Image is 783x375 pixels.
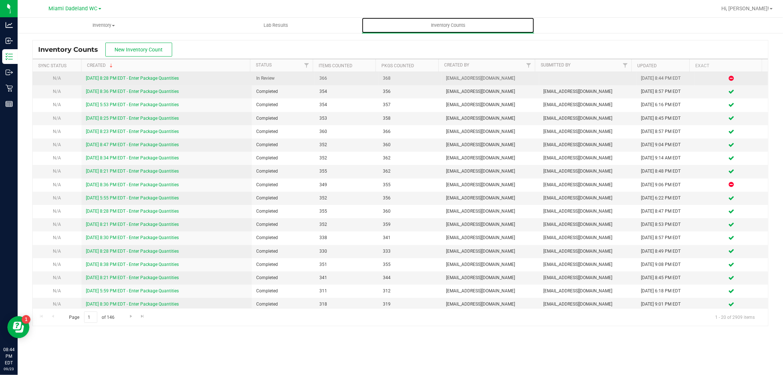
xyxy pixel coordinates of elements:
span: [EMAIL_ADDRESS][DOMAIN_NAME] [544,181,632,188]
a: Inventory [18,18,190,33]
span: Completed [256,115,311,122]
span: [EMAIL_ADDRESS][DOMAIN_NAME] [544,221,632,228]
a: [DATE] 8:21 PM EDT - Enter Package Quantities [86,275,179,280]
span: 362 [383,155,437,162]
a: [DATE] 8:30 PM EDT - Enter Package Quantities [86,302,179,307]
span: [EMAIL_ADDRESS][DOMAIN_NAME] [446,274,534,281]
span: Completed [256,288,311,295]
span: 341 [319,274,374,281]
inline-svg: Retail [6,84,13,92]
div: [DATE] 8:47 PM EDT [641,208,690,215]
div: [DATE] 8:44 PM EDT [641,75,690,82]
span: Inventory [18,22,189,29]
span: N/A [53,195,61,201]
span: Inventory Counts [38,46,105,54]
span: [EMAIL_ADDRESS][DOMAIN_NAME] [544,155,632,162]
a: Created [87,63,114,68]
a: Filter [619,59,631,72]
span: [EMAIL_ADDRESS][DOMAIN_NAME] [446,115,534,122]
span: Inventory Counts [421,22,475,29]
span: N/A [53,182,61,187]
span: [EMAIL_ADDRESS][DOMAIN_NAME] [544,248,632,255]
span: 344 [383,274,437,281]
span: Completed [256,128,311,135]
a: [DATE] 5:53 PM EDT - Enter Package Quantities [86,102,179,107]
span: N/A [53,222,61,227]
span: 349 [319,181,374,188]
span: [EMAIL_ADDRESS][DOMAIN_NAME] [544,288,632,295]
a: Filter [301,59,313,72]
span: [EMAIL_ADDRESS][DOMAIN_NAME] [446,155,534,162]
span: [EMAIL_ADDRESS][DOMAIN_NAME] [446,128,534,135]
span: [EMAIL_ADDRESS][DOMAIN_NAME] [544,274,632,281]
span: 333 [383,248,437,255]
span: Completed [256,234,311,241]
span: [EMAIL_ADDRESS][DOMAIN_NAME] [446,75,534,82]
iframe: Resource center [7,316,29,338]
span: [EMAIL_ADDRESS][DOMAIN_NAME] [446,221,534,228]
span: N/A [53,302,61,307]
span: Completed [256,155,311,162]
inline-svg: Inventory [6,53,13,60]
span: 358 [383,115,437,122]
span: N/A [53,116,61,121]
span: [EMAIL_ADDRESS][DOMAIN_NAME] [446,248,534,255]
span: [EMAIL_ADDRESS][DOMAIN_NAME] [446,168,534,175]
a: Lab Results [190,18,362,33]
a: [DATE] 8:36 PM EDT - Enter Package Quantities [86,182,179,187]
span: Completed [256,88,311,95]
span: 360 [383,141,437,148]
span: 311 [319,288,374,295]
span: Completed [256,248,311,255]
span: 355 [383,261,437,268]
a: Sync Status [38,63,66,68]
span: 338 [319,234,374,241]
span: 318 [319,301,374,308]
span: 355 [319,168,374,175]
span: 1 - 20 of 2909 items [709,311,761,322]
inline-svg: Reports [6,100,13,108]
a: [DATE] 8:28 PM EDT - Enter Package Quantities [86,209,179,214]
div: [DATE] 8:49 PM EDT [641,248,690,255]
div: [DATE] 9:01 PM EDT [641,301,690,308]
a: Status [256,62,272,68]
span: New Inventory Count [115,47,163,53]
a: [DATE] 8:21 PM EDT - Enter Package Quantities [86,169,179,174]
span: Page of 146 [63,311,121,323]
span: Completed [256,195,311,202]
span: 341 [383,234,437,241]
span: [EMAIL_ADDRESS][DOMAIN_NAME] [544,115,632,122]
span: Completed [256,301,311,308]
span: N/A [53,249,61,254]
a: [DATE] 8:28 PM EDT - Enter Package Quantities [86,76,179,81]
span: N/A [53,262,61,267]
div: [DATE] 8:53 PM EDT [641,221,690,228]
th: Exact [689,59,762,72]
a: [DATE] 8:38 PM EDT - Enter Package Quantities [86,262,179,267]
a: [DATE] 5:55 PM EDT - Enter Package Quantities [86,195,179,201]
span: [EMAIL_ADDRESS][DOMAIN_NAME] [544,301,632,308]
span: Lab Results [254,22,298,29]
span: 352 [319,155,374,162]
span: N/A [53,155,61,161]
span: Completed [256,141,311,148]
span: N/A [53,142,61,147]
div: [DATE] 6:16 PM EDT [641,101,690,108]
inline-svg: Analytics [6,21,13,29]
span: [EMAIL_ADDRESS][DOMAIN_NAME] [544,208,632,215]
span: In Review [256,75,311,82]
span: [EMAIL_ADDRESS][DOMAIN_NAME] [544,141,632,148]
span: N/A [53,169,61,174]
span: 353 [319,115,374,122]
a: Go to the last page [137,311,148,321]
a: [DATE] 8:47 PM EDT - Enter Package Quantities [86,142,179,147]
span: N/A [53,89,61,94]
span: 351 [319,261,374,268]
a: [DATE] 8:36 PM EDT - Enter Package Quantities [86,89,179,94]
span: N/A [53,235,61,240]
span: 366 [383,128,437,135]
span: 354 [319,88,374,95]
span: 366 [319,75,374,82]
div: [DATE] 8:45 PM EDT [641,274,690,281]
span: 356 [383,88,437,95]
